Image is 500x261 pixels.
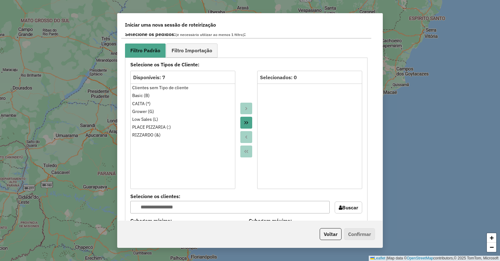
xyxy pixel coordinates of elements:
button: Move All to Target [240,117,252,129]
button: Voltar [320,228,342,240]
strong: Selecione os Tipos de Cliente: [127,61,366,68]
span: Iniciar uma nova sessão de roteirização [125,21,216,28]
div: Disponíveis: 7 [133,74,232,81]
label: Cubagem máxima: [249,217,362,224]
div: RIZZARDO (&) [132,132,233,138]
label: Selecione os pedidos: : [121,30,371,39]
label: Selecione os clientes: [130,192,330,200]
div: Map data © contributors,© 2025 TomTom, Microsoft [369,256,500,261]
div: Basic (B) [132,92,233,99]
span: − [490,243,494,251]
a: OpenStreetMap [407,256,433,260]
span: | [386,256,387,260]
a: Zoom in [487,233,496,243]
span: + [490,234,494,242]
span: Filtro Padrão [130,48,160,53]
div: Grower (G) [132,108,233,115]
button: Buscar [335,202,362,213]
a: Leaflet [370,256,385,260]
div: CAITA (*) [132,100,233,107]
span: Filtro Importação [172,48,212,53]
div: Selecionados: 0 [260,74,359,81]
div: Low Sales (L) [132,116,233,123]
label: Cubagem mínima: [130,217,244,224]
span: (é necessário utilizar ao menos 1 filtro) [176,32,244,37]
div: Clientes sem Tipo de cliente [132,84,233,91]
a: Zoom out [487,243,496,252]
div: PLACE PIZZARIA (:) [132,124,233,130]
